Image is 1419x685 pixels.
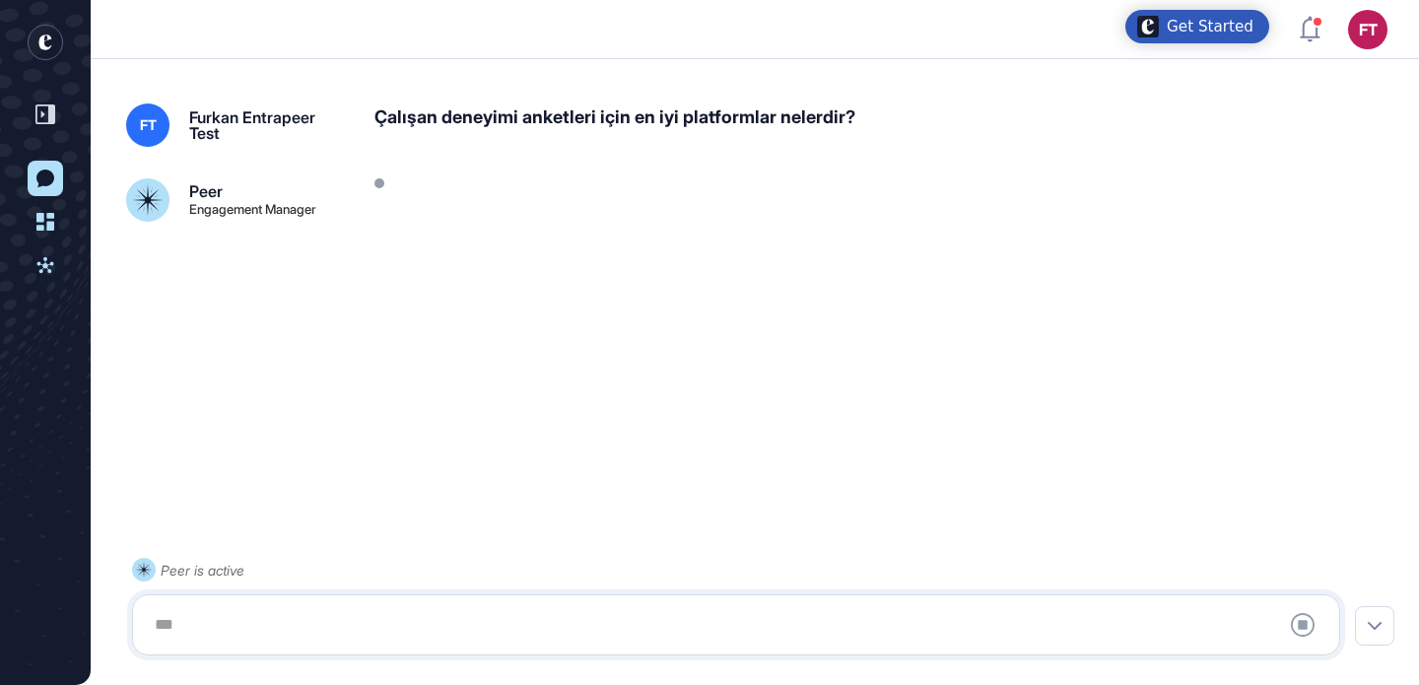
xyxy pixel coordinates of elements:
div: Furkan Entrapeer Test [189,109,343,141]
div: Peer [189,183,223,199]
div: Engagement Manager [189,203,316,216]
img: launcher-image-alternative-text [1137,16,1159,37]
div: Get Started [1167,17,1253,36]
div: Çalışan deneyimi anketleri için en iyi platformlar nelerdir? [374,103,1399,147]
div: entrapeer-logo [28,25,63,60]
span: FT [140,117,157,133]
button: FT [1348,10,1387,49]
div: Peer is active [161,558,244,582]
div: Open Get Started checklist [1125,10,1269,43]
